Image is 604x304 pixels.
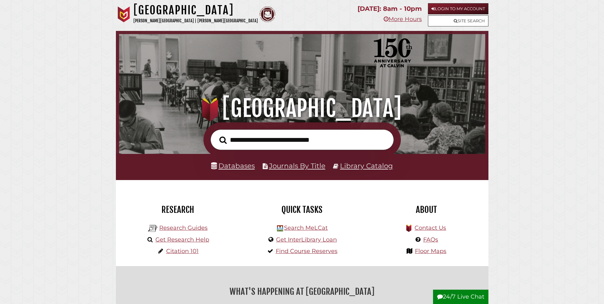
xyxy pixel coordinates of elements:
a: Floor Maps [415,248,446,255]
a: Get InterLibrary Loan [276,236,337,243]
h2: Quick Tasks [245,204,359,215]
a: Search MeLCat [284,224,328,231]
a: Library Catalog [340,162,393,170]
h1: [GEOGRAPHIC_DATA] [133,3,258,17]
a: Journals By Title [269,162,325,170]
img: Hekman Library Logo [148,224,158,233]
h2: About [369,204,484,215]
a: Get Research Help [155,236,209,243]
a: Contact Us [415,224,446,231]
a: Databases [211,162,255,170]
p: [PERSON_NAME][GEOGRAPHIC_DATA] | [PERSON_NAME][GEOGRAPHIC_DATA] [133,17,258,25]
button: Search [216,134,230,146]
a: Login to My Account [428,3,488,14]
img: Hekman Library Logo [277,225,283,231]
h1: [GEOGRAPHIC_DATA] [128,94,476,122]
a: More Hours [384,16,422,23]
h2: Research [121,204,235,215]
p: [DATE]: 8am - 10pm [358,3,422,14]
a: Find Course Reserves [276,248,338,255]
img: Calvin Theological Seminary [259,6,275,22]
a: Citation 101 [166,248,199,255]
i: Search [219,136,227,144]
a: Site Search [428,15,488,26]
img: Calvin University [116,6,132,22]
a: Research Guides [159,224,208,231]
a: FAQs [423,236,438,243]
h2: What's Happening at [GEOGRAPHIC_DATA] [121,284,484,299]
